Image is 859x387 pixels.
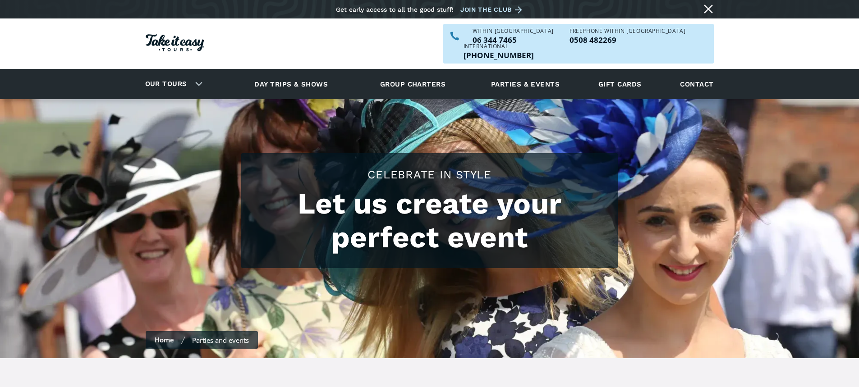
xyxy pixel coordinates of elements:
p: 0508 482269 [570,36,685,44]
div: WITHIN [GEOGRAPHIC_DATA] [473,28,554,34]
div: Freephone WITHIN [GEOGRAPHIC_DATA] [570,28,685,34]
div: Our tours [134,72,210,96]
a: Join the club [460,4,525,15]
p: [PHONE_NUMBER] [464,51,534,59]
a: Group charters [369,72,457,96]
a: Call us within NZ on 063447465 [473,36,554,44]
div: International [464,44,534,49]
a: Call us outside of NZ on +6463447465 [464,51,534,59]
p: 06 344 7465 [473,36,554,44]
a: Parties & events [487,72,564,96]
h2: CELEBRATE IN STYLE [250,167,609,182]
a: Call us freephone within NZ on 0508482269 [570,36,685,44]
nav: Breadcrumbs [146,331,258,349]
a: Contact [675,72,718,96]
a: Gift cards [594,72,646,96]
a: Home [155,335,174,344]
div: Get early access to all the good stuff! [336,6,454,13]
div: Parties and events [192,336,249,345]
a: Close message [701,2,716,16]
a: Our tours [138,73,194,95]
h1: Let us create your perfect event [250,187,609,255]
a: Day trips & shows [243,72,339,96]
a: Homepage [146,30,204,58]
img: Take it easy Tours logo [146,34,204,51]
